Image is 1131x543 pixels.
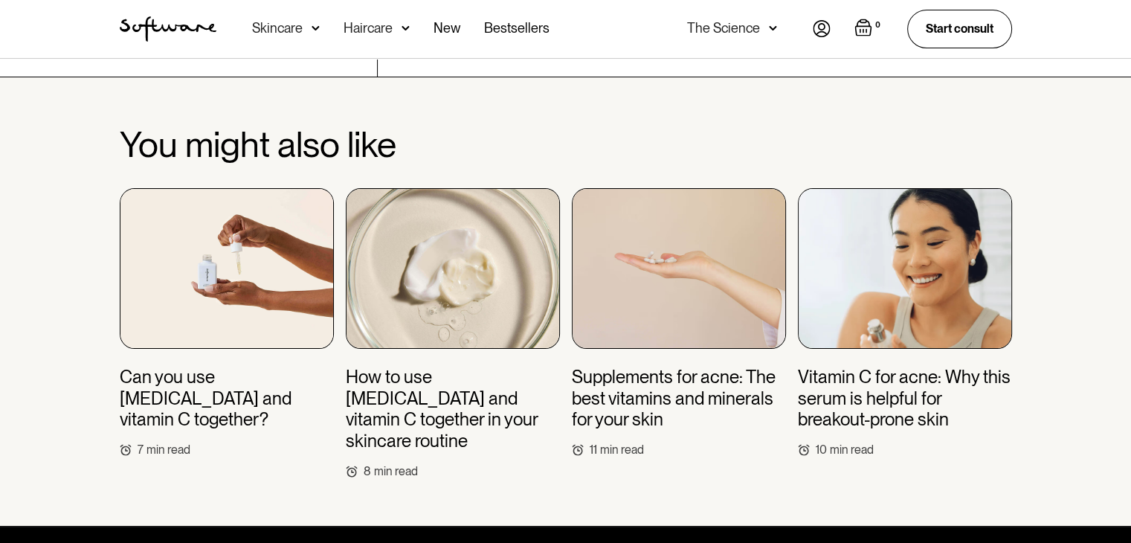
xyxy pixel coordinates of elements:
[346,188,560,478] a: How to use [MEDICAL_DATA] and vitamin C together in your skincare routine8min read
[854,19,883,39] a: Open empty cart
[138,443,144,457] div: 7
[816,443,827,457] div: 10
[572,188,786,457] a: Supplements for acne: The best vitamins and minerals for your skin11min read
[600,443,644,457] div: min read
[374,464,418,478] div: min read
[590,443,597,457] div: 11
[252,21,303,36] div: Skincare
[769,21,777,36] img: arrow down
[687,21,760,36] div: The Science
[830,443,874,457] div: min read
[120,367,334,431] h3: Can you use [MEDICAL_DATA] and vitamin C together?
[344,21,393,36] div: Haircare
[120,125,1012,164] h2: You might also like
[364,464,371,478] div: 8
[572,367,786,431] h3: Supplements for acne: The best vitamins and minerals for your skin
[872,19,883,32] div: 0
[402,21,410,36] img: arrow down
[798,188,1012,457] a: Vitamin C for acne: Why this serum is helpful for breakout-prone skin10min read
[907,10,1012,48] a: Start consult
[120,188,334,457] a: Can you use [MEDICAL_DATA] and vitamin C together?7min read
[120,16,216,42] a: home
[120,16,216,42] img: Software Logo
[346,367,560,452] h3: How to use [MEDICAL_DATA] and vitamin C together in your skincare routine
[146,443,190,457] div: min read
[312,21,320,36] img: arrow down
[798,367,1012,431] h3: Vitamin C for acne: Why this serum is helpful for breakout-prone skin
